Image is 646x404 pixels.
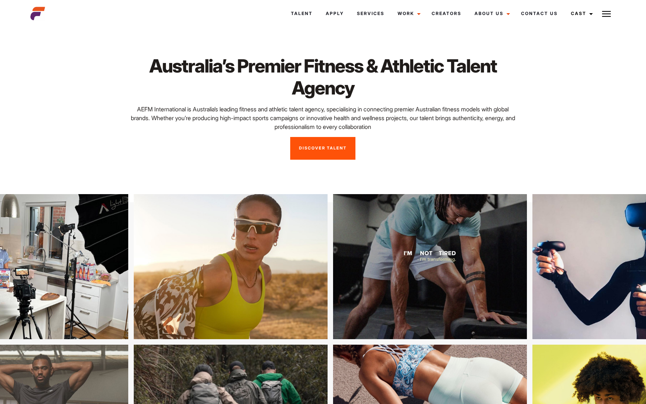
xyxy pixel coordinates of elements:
a: Work [391,4,425,23]
a: Cast [564,4,597,23]
a: Services [350,4,391,23]
a: About Us [468,4,514,23]
p: AEFM International is Australia’s leading fitness and athletic talent agency, specialising in con... [129,105,517,131]
img: bvttryv [101,194,295,340]
a: Contact Us [514,4,564,23]
a: Creators [425,4,468,23]
img: cropped-aefm-brand-fav-22-square.png [30,6,45,21]
a: Discover Talent [290,137,355,160]
img: Burger icon [602,10,611,18]
a: Apply [319,4,350,23]
a: Talent [284,4,319,23]
h1: Australia’s Premier Fitness & Athletic Talent Agency [129,55,517,99]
